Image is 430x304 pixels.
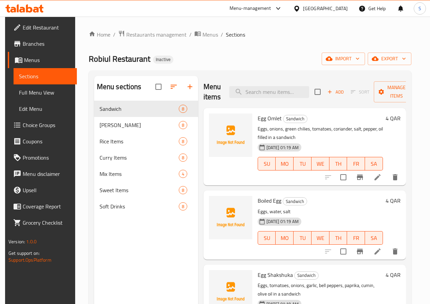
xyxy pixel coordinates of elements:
[209,114,252,157] img: Egg Omlet
[94,98,198,217] nav: Menu sections
[26,237,37,246] span: 1.0.0
[325,87,346,97] span: Add item
[261,233,273,243] span: SU
[24,56,71,64] span: Menus
[258,113,282,123] span: Egg Omlet
[94,117,198,133] div: [PERSON_NAME]8
[94,101,198,117] div: Sandwich8
[8,166,77,182] a: Menu disclaimer
[336,170,350,184] span: Select to update
[179,155,187,161] span: 8
[278,233,291,243] span: MO
[350,159,362,169] span: FR
[113,31,115,39] li: /
[226,31,245,39] span: Sections
[153,57,173,62] span: Inactive
[258,270,293,280] span: Egg Shakshuka
[100,121,179,129] span: [PERSON_NAME]
[326,88,345,96] span: Add
[8,198,77,215] a: Coverage Report
[258,281,383,298] p: Eggs, tomatoes, onions, garlic, bell peppers, paprika, cumin, olive oil in a sandwich
[23,23,71,32] span: Edit Restaurant
[230,4,271,13] div: Menu-management
[296,159,309,169] span: TU
[276,157,294,170] button: MO
[373,55,406,63] span: export
[294,231,311,245] button: TU
[100,105,179,113] span: Sandwich
[100,154,179,162] div: Curry Items
[179,122,187,128] span: 8
[89,51,150,66] span: Robiul Restaurant
[350,233,362,243] span: FR
[264,144,301,151] span: [DATE] 01:19 AM
[209,196,252,239] img: Boiled Egg
[386,196,401,205] h6: 4 QAR
[258,125,383,142] p: Eggs, onions, green chilies, tomatoes, coriander, salt, pepper, oil filled in a sandwich
[100,121,179,129] div: Biryani Rice
[94,133,198,149] div: Rice Items8
[100,186,179,194] span: Sweet Items
[303,5,348,12] div: [GEOGRAPHIC_DATA]
[14,101,77,117] a: Edit Menu
[8,237,25,246] span: Version:
[179,187,187,194] span: 8
[221,31,223,39] li: /
[179,138,187,145] span: 8
[229,86,309,98] input: search
[151,80,166,94] span: Select all sections
[332,233,345,243] span: TH
[8,215,77,231] a: Grocery Checklist
[258,157,276,170] button: SU
[94,149,198,166] div: Curry Items8
[295,271,318,279] span: Sandwich
[365,157,383,170] button: SA
[179,105,187,113] div: items
[352,169,368,185] button: Branch-specific-item
[386,270,401,280] h6: 4 QAR
[8,149,77,166] a: Promotions
[179,137,187,145] div: items
[179,203,187,210] span: 8
[179,171,187,177] span: 4
[294,271,319,280] div: Sandwich
[347,157,365,170] button: FR
[314,233,327,243] span: WE
[346,87,374,97] span: Select section first
[368,159,380,169] span: SA
[89,30,411,39] nav: breadcrumb
[325,87,346,97] button: Add
[202,31,218,39] span: Menus
[418,5,421,12] span: S
[23,121,71,129] span: Choice Groups
[283,115,307,123] span: Sandwich
[332,159,345,169] span: TH
[373,173,382,181] a: Edit menu item
[327,55,360,63] span: import
[89,31,110,39] a: Home
[258,207,383,216] p: Eggs, water, salt
[94,166,198,182] div: Mix Items4
[8,256,51,264] a: Support.OpsPlatform
[179,106,187,112] span: 8
[19,88,71,97] span: Full Menu View
[8,52,77,68] a: Menus
[329,231,347,245] button: TH
[100,202,179,210] div: Soft Drinks
[336,244,350,259] span: Select to update
[352,243,368,260] button: Branch-specific-item
[23,137,71,145] span: Coupons
[314,159,327,169] span: WE
[258,231,276,245] button: SU
[311,157,329,170] button: WE
[179,170,187,178] div: items
[153,56,173,64] div: Inactive
[264,218,301,225] span: [DATE] 01:19 AM
[368,53,411,65] button: export
[118,30,187,39] a: Restaurants management
[179,186,187,194] div: items
[94,182,198,198] div: Sweet Items8
[386,114,401,123] h6: 4 QAR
